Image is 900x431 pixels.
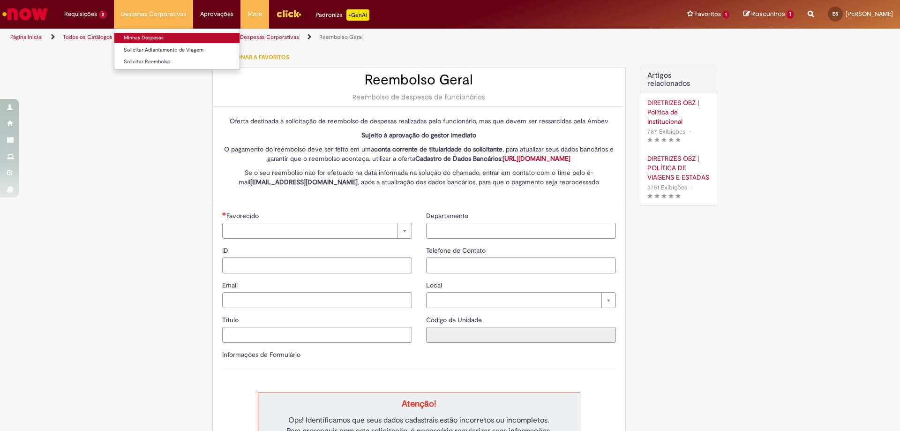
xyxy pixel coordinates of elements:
[426,315,484,325] label: Somente leitura - Código da Unidade
[689,181,695,194] span: •
[723,11,730,19] span: 1
[222,316,240,324] span: Título
[222,327,412,343] input: Título
[276,7,301,21] img: click_logo_yellow_360x200.png
[222,292,412,308] input: Email
[361,131,476,139] strong: Sujeito à aprovação do gestor imediato
[426,212,470,220] span: Departamento
[346,9,369,21] p: +GenAi
[212,47,294,67] button: Adicionar a Favoritos
[121,9,186,19] span: Despesas Corporativas
[222,92,616,102] div: Reembolso de despesas de funcionários
[426,327,616,343] input: Código da Unidade
[114,28,240,70] ul: Despesas Corporativas
[222,116,616,126] p: Oferta destinada à solicitação de reembolso de despesas realizadas pelo funcionário, mas que deve...
[114,57,240,67] a: Solicitar Reembolso
[226,212,261,220] span: Necessários - Favorecido
[426,223,616,239] input: Departamento
[751,9,785,18] span: Rascunhos
[222,72,616,88] h2: Reembolso Geral
[10,33,43,41] a: Página inicial
[247,9,262,19] span: More
[374,145,502,153] strong: conta corrente de titularidade do solicitante
[402,398,436,409] strong: Atenção!
[846,10,893,18] span: [PERSON_NAME]
[99,11,107,19] span: 2
[222,144,616,163] p: O pagamento do reembolso deve ser feito em uma , para atualizar seus dados bancários e garantir q...
[743,10,794,19] a: Rascunhos
[1,5,49,23] img: ServiceNow
[832,11,838,17] span: ES
[647,154,710,182] a: DIRETRIZES OBZ | POLÍTICA DE VIAGENS E ESTADAS
[288,416,549,425] span: Ops! Identificamos que seus dados cadastrais estão incorretos ou incompletos.
[114,45,240,55] a: Solicitar Adiantamento de Viagem
[647,98,710,126] a: DIRETRIZES OBZ | Política de Institucional
[647,183,687,191] span: 3751 Exibições
[695,9,721,19] span: Favoritos
[64,9,97,19] span: Requisições
[222,257,412,273] input: ID
[426,292,616,308] a: Limpar campo Local
[222,223,412,239] a: Limpar campo Favorecido
[240,33,299,41] a: Despesas Corporativas
[426,257,616,273] input: Telefone de Contato
[315,9,369,21] div: Padroniza
[7,29,593,46] ul: Trilhas de página
[222,281,240,289] span: Email
[200,9,233,19] span: Aprovações
[114,33,240,43] a: Minhas Despesas
[319,33,363,41] a: Reembolso Geral
[647,128,685,136] span: 787 Exibições
[222,350,300,359] label: Informações de Formulário
[687,125,693,138] span: •
[415,154,570,163] strong: Cadastro de Dados Bancários:
[63,33,112,41] a: Todos os Catálogos
[787,10,794,19] span: 1
[222,246,230,255] span: ID
[250,178,358,186] strong: [EMAIL_ADDRESS][DOMAIN_NAME]
[222,212,226,216] span: Necessários
[426,246,487,255] span: Telefone de Contato
[426,281,444,289] span: Local
[222,53,289,61] span: Adicionar a Favoritos
[647,72,710,88] h3: Artigos relacionados
[502,154,570,163] a: [URL][DOMAIN_NAME]
[222,168,616,187] p: Se o seu reembolso não for efetuado na data informada na solução do chamado, entrar em contato co...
